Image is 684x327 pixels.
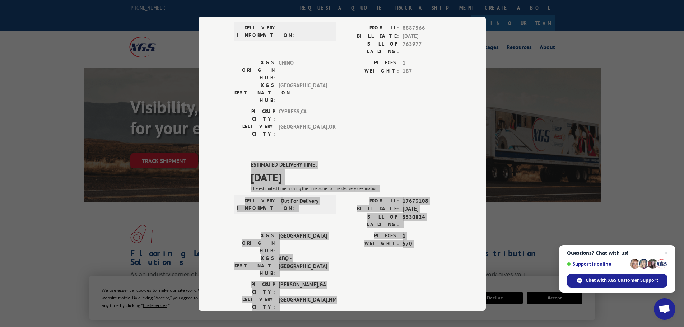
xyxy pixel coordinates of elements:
[403,24,450,32] span: 8887566
[251,185,450,191] div: The estimated time is using the time zone for the delivery destination.
[342,67,399,75] label: WEIGHT:
[279,295,327,310] span: [GEOGRAPHIC_DATA] , NM
[403,205,450,213] span: [DATE]
[279,123,327,138] span: [GEOGRAPHIC_DATA] , OR
[661,249,670,257] span: Close chat
[279,108,327,123] span: CYPRESS , CA
[342,232,399,240] label: PIECES:
[342,213,399,228] label: BILL OF LADING:
[234,232,275,254] label: XGS ORIGIN HUB:
[234,280,275,295] label: PICKUP CITY:
[586,277,658,284] span: Chat with XGS Customer Support
[654,298,675,320] div: Open chat
[567,261,627,267] span: Support is online
[342,24,399,32] label: PROBILL:
[403,40,450,55] span: 763977
[403,197,450,205] span: 17673108
[279,232,327,254] span: [GEOGRAPHIC_DATA]
[403,213,450,228] span: 5530824
[567,250,667,256] span: Questions? Chat with us!
[279,254,327,277] span: ABQ - [GEOGRAPHIC_DATA]
[251,169,450,185] span: [DATE]
[281,197,329,212] span: Out For Delivery
[342,205,399,213] label: BILL DATE:
[234,123,275,138] label: DELIVERY CITY:
[279,280,327,295] span: [PERSON_NAME] , GA
[403,67,450,75] span: 187
[342,40,399,55] label: BILL OF LADING:
[251,3,450,19] span: DELIVERED
[234,59,275,81] label: XGS ORIGIN HUB:
[234,108,275,123] label: PICKUP CITY:
[237,197,277,212] label: DELIVERY INFORMATION:
[403,59,450,67] span: 1
[234,81,275,104] label: XGS DESTINATION HUB:
[234,295,275,310] label: DELIVERY CITY:
[342,59,399,67] label: PIECES:
[342,240,399,248] label: WEIGHT:
[342,197,399,205] label: PROBILL:
[279,81,327,104] span: [GEOGRAPHIC_DATA]
[567,274,667,288] div: Chat with XGS Customer Support
[237,24,277,39] label: DELIVERY INFORMATION:
[251,161,450,169] label: ESTIMATED DELIVERY TIME:
[234,254,275,277] label: XGS DESTINATION HUB:
[342,32,399,40] label: BILL DATE:
[403,232,450,240] span: 1
[279,59,327,81] span: CHINO
[403,32,450,40] span: [DATE]
[403,240,450,248] span: 570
